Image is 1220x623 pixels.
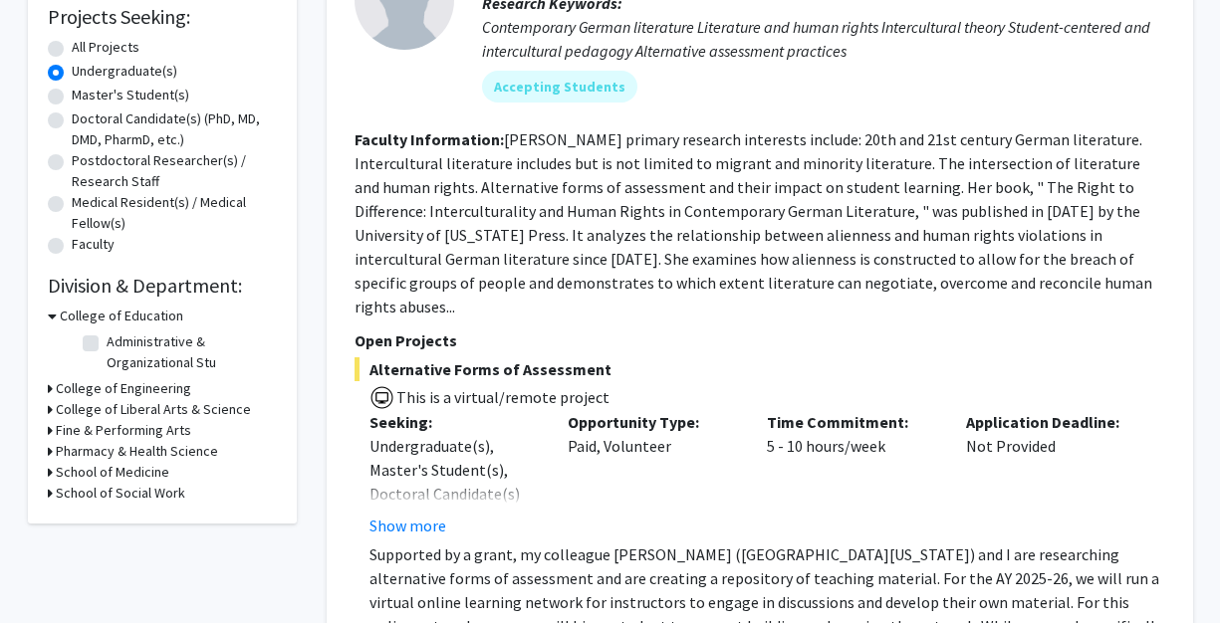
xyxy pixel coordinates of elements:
mat-chip: Accepting Students [482,71,637,103]
h3: School of Medicine [56,462,169,483]
p: Opportunity Type: [568,410,737,434]
p: Open Projects [355,328,1165,352]
span: This is a virtual/remote project [394,387,610,407]
h3: Fine & Performing Arts [56,420,191,441]
h2: Projects Seeking: [48,5,277,29]
div: Undergraduate(s), Master's Student(s), Doctoral Candidate(s) (PhD, MD, DMD, PharmD, etc.) [369,434,539,553]
fg-read-more: [PERSON_NAME] primary research interests include: 20th and 21st century German literature. Interc... [355,129,1152,316]
label: Master's Student(s) [72,85,189,105]
div: 5 - 10 hours/week [752,410,951,537]
iframe: Chat [15,533,85,608]
label: Doctoral Candidate(s) (PhD, MD, DMD, PharmD, etc.) [72,108,277,150]
h3: College of Liberal Arts & Science [56,399,251,420]
label: Faculty [72,234,115,255]
h2: Division & Department: [48,274,277,298]
div: Contemporary German literature Literature and human rights Intercultural theory Student-centered ... [482,15,1165,63]
button: Show more [369,514,446,537]
b: Faculty Information: [355,129,504,149]
h3: College of Education [60,306,183,326]
div: Not Provided [951,410,1150,537]
h3: College of Engineering [56,378,191,399]
label: Administrative & Organizational Stu [107,331,272,373]
label: Medical Resident(s) / Medical Fellow(s) [72,192,277,234]
h3: Pharmacy & Health Science [56,441,218,462]
p: Seeking: [369,410,539,434]
div: Paid, Volunteer [553,410,752,537]
label: Undergraduate(s) [72,61,177,82]
p: Application Deadline: [966,410,1135,434]
span: Alternative Forms of Assessment [355,357,1165,381]
p: Time Commitment: [767,410,936,434]
label: Postdoctoral Researcher(s) / Research Staff [72,150,277,192]
label: All Projects [72,37,139,58]
h3: School of Social Work [56,483,185,504]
